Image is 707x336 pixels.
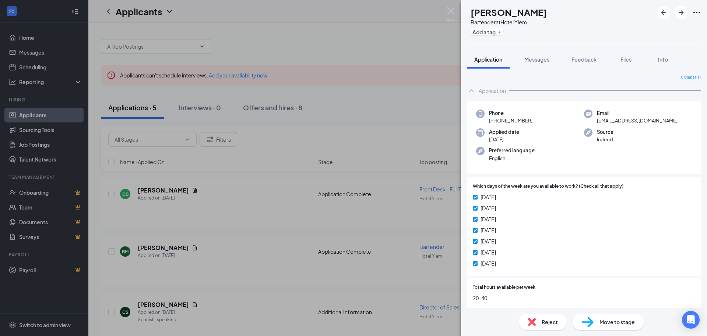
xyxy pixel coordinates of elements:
[473,183,623,190] span: Which days of the week are you available to work? (Check all that apply)
[489,128,519,136] span: Applied date
[473,284,535,291] span: Total hours available per week
[489,155,535,162] span: English
[481,237,496,245] span: [DATE]
[659,8,668,17] svg: ArrowLeftNew
[481,204,496,212] span: [DATE]
[481,193,496,201] span: [DATE]
[489,147,535,154] span: Preferred language
[479,87,506,94] div: Application
[473,294,695,302] span: 20-40
[489,136,519,143] span: [DATE]
[657,6,670,19] button: ArrowLeftNew
[597,136,613,143] span: Indeed
[658,56,668,63] span: Info
[489,117,532,124] span: [PHONE_NUMBER]
[481,259,496,267] span: [DATE]
[471,6,547,18] h1: [PERSON_NAME]
[597,117,678,124] span: [EMAIL_ADDRESS][DOMAIN_NAME]
[489,110,532,117] span: Phone
[571,56,597,63] span: Feedback
[677,8,686,17] svg: ArrowRight
[481,226,496,234] span: [DATE]
[497,30,502,34] svg: Plus
[481,248,496,256] span: [DATE]
[681,75,701,80] span: Collapse all
[474,56,502,63] span: Application
[692,8,701,17] svg: Ellipses
[481,215,496,223] span: [DATE]
[597,110,678,117] span: Email
[675,6,688,19] button: ArrowRight
[597,128,613,136] span: Source
[524,56,549,63] span: Messages
[471,28,503,36] button: PlusAdd a tag
[467,86,476,95] svg: ChevronUp
[620,56,632,63] span: Files
[682,311,700,329] div: Open Intercom Messenger
[599,318,635,326] span: Move to stage
[471,18,547,26] div: Bartender at Hotel Ylem
[542,318,558,326] span: Reject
